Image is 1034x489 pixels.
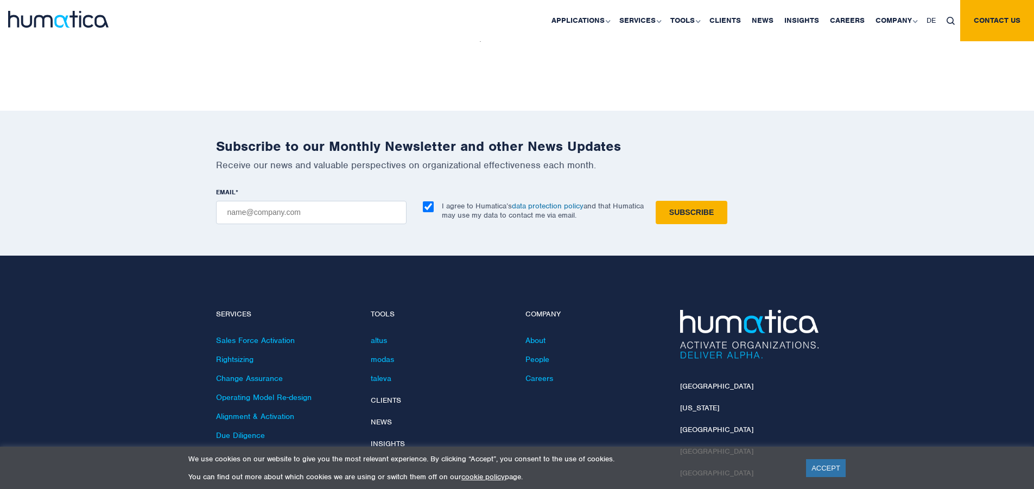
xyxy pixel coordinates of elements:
[371,396,401,405] a: Clients
[216,201,407,224] input: name@company.com
[680,310,819,359] img: Humatica
[216,335,295,345] a: Sales Force Activation
[371,335,387,345] a: altus
[423,201,434,212] input: I agree to Humatica’sdata protection policyand that Humatica may use my data to contact me via em...
[656,201,727,224] input: Subscribe
[525,373,553,383] a: Careers
[525,335,545,345] a: About
[371,439,405,448] a: Insights
[216,159,819,171] p: Receive our news and valuable perspectives on organizational effectiveness each month.
[216,373,283,383] a: Change Assurance
[927,16,936,25] span: DE
[442,201,644,220] p: I agree to Humatica’s and that Humatica may use my data to contact me via email.
[947,17,955,25] img: search_icon
[680,403,719,412] a: [US_STATE]
[8,11,109,28] img: logo
[525,354,549,364] a: People
[216,411,294,421] a: Alignment & Activation
[371,417,392,427] a: News
[216,392,312,402] a: Operating Model Re-design
[371,354,394,364] a: modas
[188,454,792,463] p: We use cookies on our website to give you the most relevant experience. By clicking “Accept”, you...
[216,354,253,364] a: Rightsizing
[188,472,792,481] p: You can find out more about which cookies we are using or switch them off on our page.
[461,472,505,481] a: cookie policy
[216,430,265,440] a: Due Diligence
[371,373,391,383] a: taleva
[512,201,583,211] a: data protection policy
[216,188,236,196] span: EMAIL
[525,310,664,319] h4: Company
[216,138,819,155] h2: Subscribe to our Monthly Newsletter and other News Updates
[371,310,509,319] h4: Tools
[216,310,354,319] h4: Services
[680,425,753,434] a: [GEOGRAPHIC_DATA]
[806,459,846,477] a: ACCEPT
[680,382,753,391] a: [GEOGRAPHIC_DATA]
